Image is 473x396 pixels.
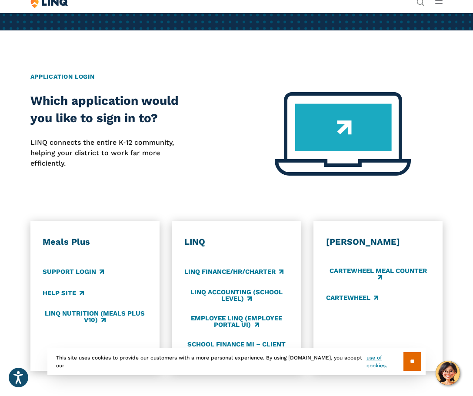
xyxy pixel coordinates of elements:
a: Support Login [43,267,104,277]
a: School Finance MI – Client Login [184,341,289,355]
a: CARTEWHEEL Meal Counter [326,267,430,281]
h3: LINQ [184,236,289,248]
a: use of cookies. [366,354,403,369]
button: Hello, have a question? Let’s chat. [436,361,460,385]
h2: Application Login [30,72,443,81]
a: LINQ Accounting (school level) [184,288,289,303]
a: CARTEWHEEL [326,293,378,303]
a: LINQ Nutrition (Meals Plus v10) [43,310,147,324]
h2: Which application would you like to sign in to? [30,92,195,127]
a: LINQ Finance/HR/Charter [184,267,283,277]
a: Employee LINQ (Employee Portal UI) [184,315,289,329]
a: Help Site [43,289,84,298]
p: LINQ connects the entire K‑12 community, helping your district to work far more efficiently. [30,137,195,169]
h3: [PERSON_NAME] [326,236,430,248]
div: This site uses cookies to provide our customers with a more personal experience. By using [DOMAIN... [47,348,426,375]
h3: Meals Plus [43,236,147,248]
